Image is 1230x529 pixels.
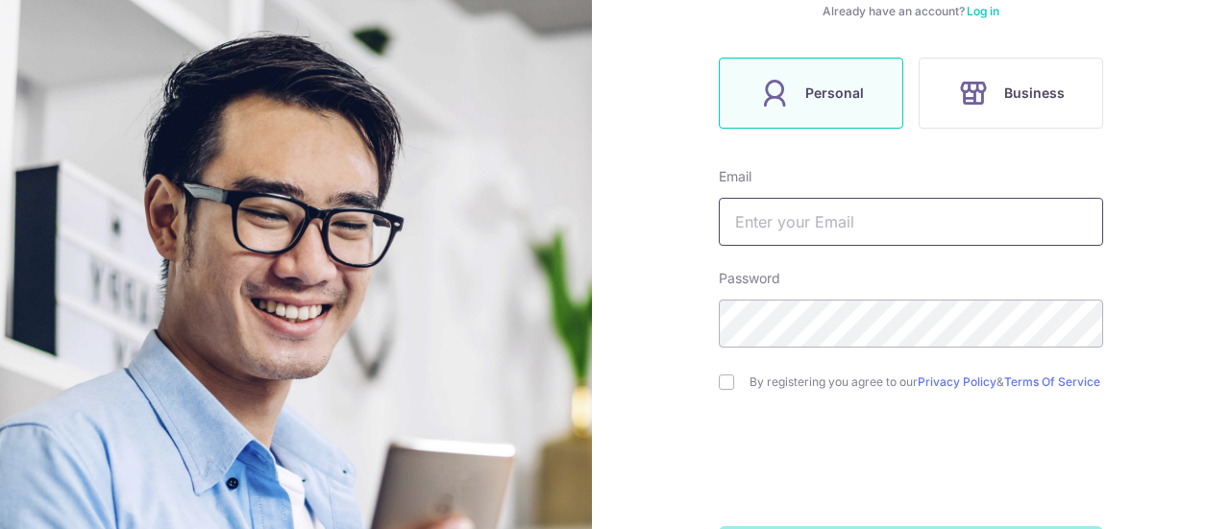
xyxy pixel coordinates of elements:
a: Business [911,58,1111,129]
a: Personal [711,58,911,129]
label: Email [719,167,751,186]
iframe: reCAPTCHA [765,428,1057,503]
a: Privacy Policy [918,374,996,389]
input: Enter your Email [719,198,1103,246]
label: By registering you agree to our & [750,374,1103,390]
a: Log in [967,4,999,18]
span: Personal [805,82,864,105]
label: Password [719,269,780,288]
span: Business [1004,82,1065,105]
a: Terms Of Service [1004,374,1100,389]
div: Already have an account? [719,4,1103,19]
